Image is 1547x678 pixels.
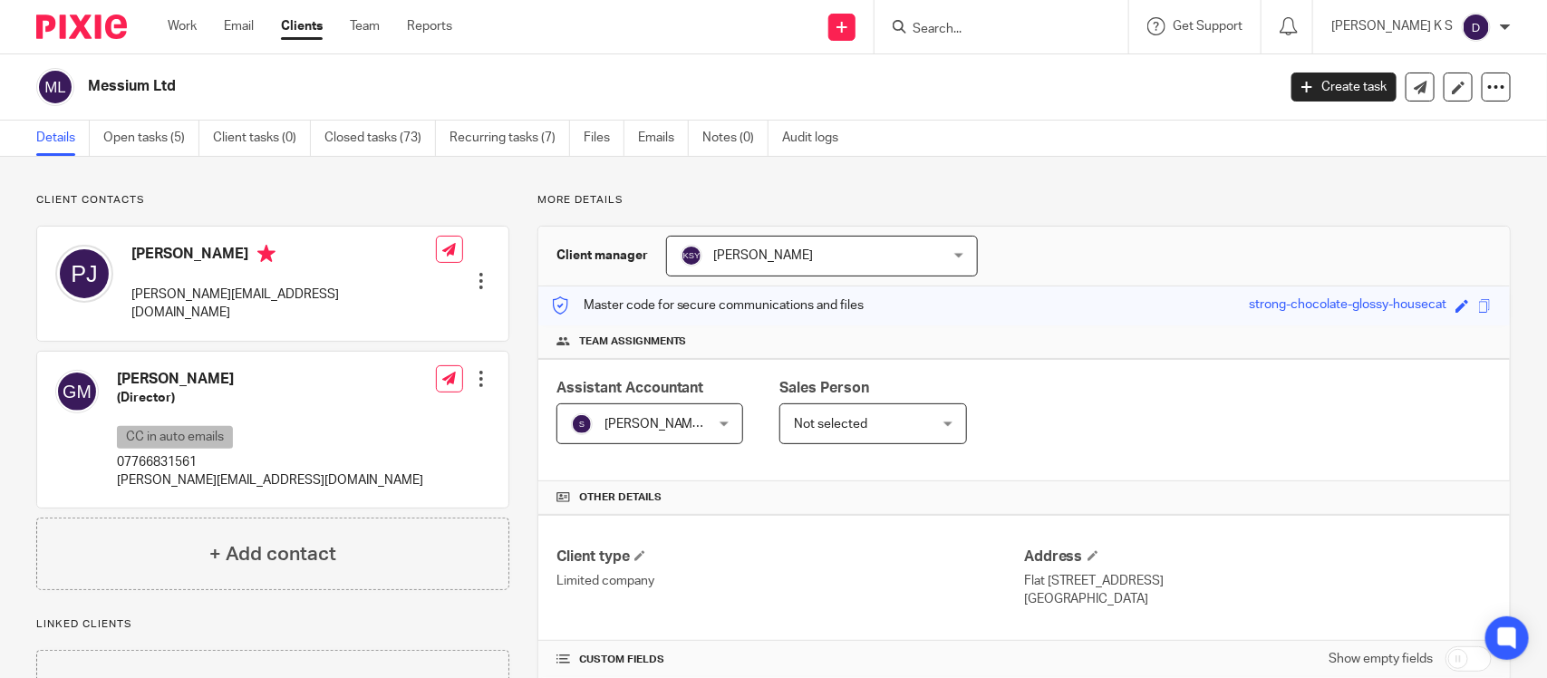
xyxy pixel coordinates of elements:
h4: [PERSON_NAME] [131,245,436,267]
span: Not selected [794,418,867,431]
span: Other details [579,490,662,505]
a: Reports [407,17,452,35]
h4: Address [1024,547,1492,567]
p: More details [537,193,1511,208]
p: Master code for secure communications and files [552,296,865,315]
p: [PERSON_NAME][EMAIL_ADDRESS][DOMAIN_NAME] [131,286,436,323]
a: Open tasks (5) [103,121,199,156]
img: svg%3E [55,245,113,303]
span: [PERSON_NAME] R [604,418,715,431]
h4: Client type [556,547,1024,567]
p: CC in auto emails [117,426,233,449]
a: Details [36,121,90,156]
p: [PERSON_NAME][EMAIL_ADDRESS][DOMAIN_NAME] [117,471,423,489]
a: Work [168,17,197,35]
h4: + Add contact [209,540,336,568]
p: Client contacts [36,193,509,208]
span: Team assignments [579,334,687,349]
h3: Client manager [556,247,648,265]
h4: CUSTOM FIELDS [556,653,1024,667]
h5: (Director) [117,389,423,407]
input: Search [911,22,1074,38]
a: Email [224,17,254,35]
p: Limited company [556,572,1024,590]
a: Recurring tasks (7) [450,121,570,156]
span: [PERSON_NAME] [714,249,814,262]
p: [GEOGRAPHIC_DATA] [1024,590,1492,608]
img: svg%3E [1462,13,1491,42]
a: Notes (0) [702,121,769,156]
img: svg%3E [571,413,593,435]
img: svg%3E [55,370,99,413]
div: strong-chocolate-glossy-housecat [1249,295,1446,316]
span: Sales Person [779,381,869,395]
h4: [PERSON_NAME] [117,370,423,389]
p: 07766831561 [117,453,423,471]
span: Assistant Accountant [556,381,704,395]
h2: Messium Ltd [88,77,1029,96]
a: Closed tasks (73) [324,121,436,156]
a: Team [350,17,380,35]
img: svg%3E [36,68,74,106]
a: Emails [638,121,689,156]
a: Client tasks (0) [213,121,311,156]
a: Audit logs [782,121,852,156]
i: Primary [257,245,276,263]
img: svg%3E [681,245,702,266]
p: Linked clients [36,617,509,632]
img: Pixie [36,15,127,39]
span: Get Support [1173,20,1242,33]
a: Create task [1291,73,1397,102]
label: Show empty fields [1329,650,1433,668]
a: Files [584,121,624,156]
p: Flat [STREET_ADDRESS] [1024,572,1492,590]
a: Clients [281,17,323,35]
p: [PERSON_NAME] K S [1331,17,1453,35]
